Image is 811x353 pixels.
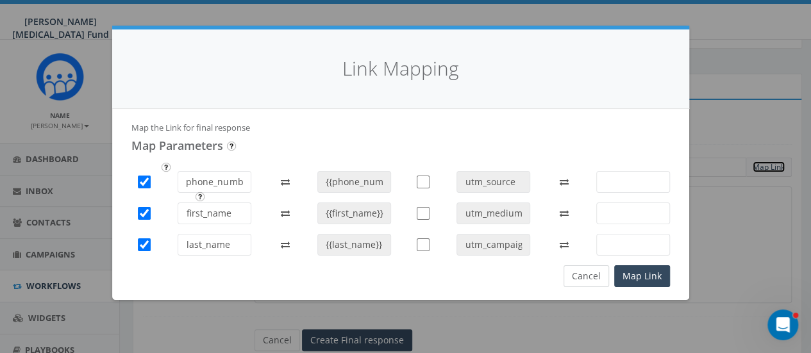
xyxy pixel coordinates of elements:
h4: Link Mapping [131,55,670,83]
input: Submit [196,192,205,201]
input: Submit [162,163,171,172]
p: Map the Link for final response [131,122,670,134]
h4: Map Parameters [131,140,670,152]
iframe: Intercom live chat [767,309,798,340]
input: Submit [227,142,236,151]
button: Cancel [564,265,609,287]
button: Map Link [614,265,670,287]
